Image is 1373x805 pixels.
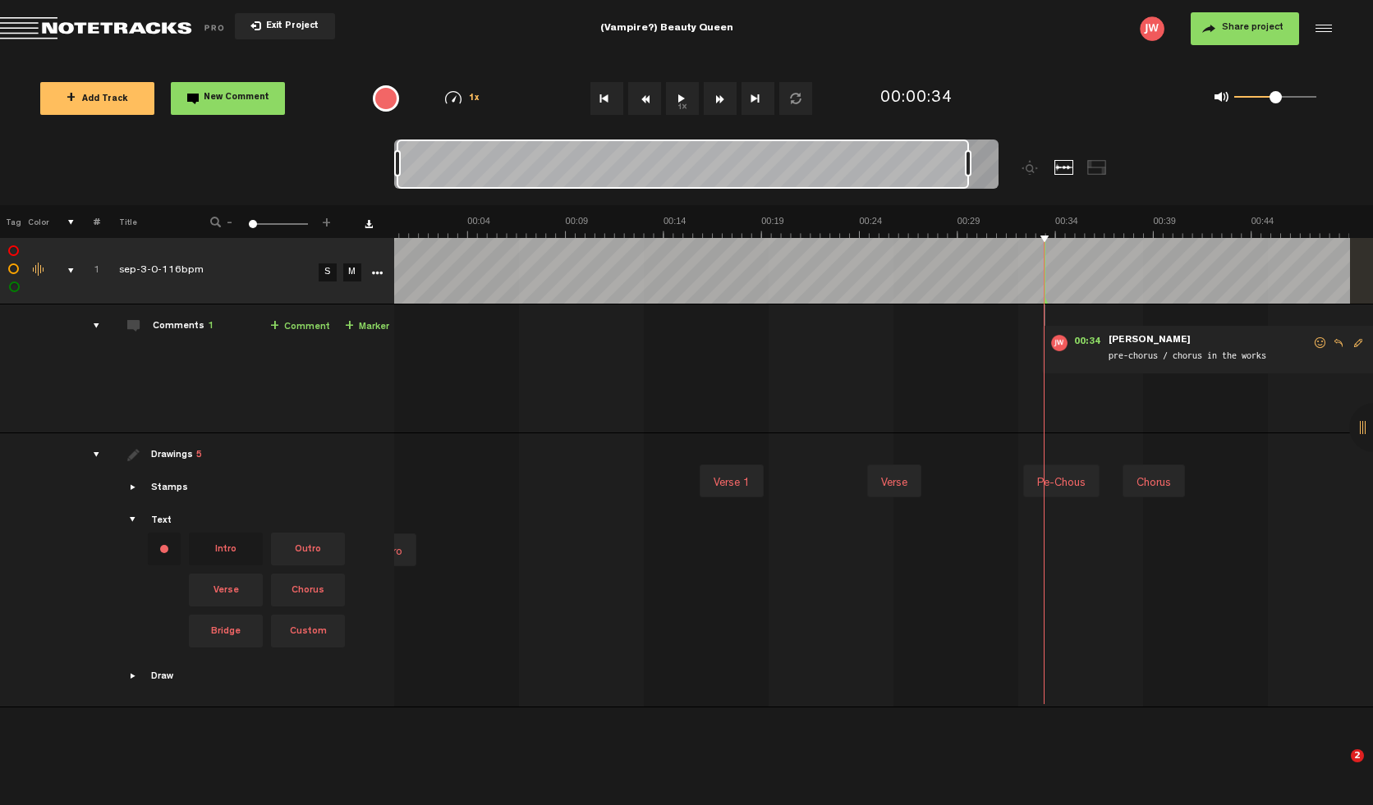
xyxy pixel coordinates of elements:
div: Verse [875,472,914,495]
img: ruler [370,215,1349,238]
span: New Comment [204,94,269,103]
td: Click to change the order number 1 [75,238,100,304]
div: Verse 1 [707,472,756,495]
a: Comment [270,318,330,336]
button: Rewind [628,82,661,115]
button: Go to end [742,82,774,115]
div: {{ tooltip_message }} [373,85,399,112]
button: Go to beginning [590,82,623,115]
div: Chorus [1123,464,1185,497]
span: + [67,92,76,105]
a: Marker [345,318,389,336]
div: Draw [151,670,173,684]
th: Color [25,205,49,238]
div: Comments [153,320,214,334]
a: More [369,264,384,279]
span: - [223,215,236,225]
div: Click to change the order number [77,263,103,279]
img: letters [1051,335,1068,351]
span: + [320,215,333,225]
a: S [319,263,337,281]
a: M [343,263,361,281]
span: Exit Project [261,22,319,31]
div: Verse 1 [700,464,764,497]
td: drawings [75,433,100,707]
span: Reply to comment [1329,337,1348,349]
iframe: Intercom live chat [1317,749,1357,789]
span: Edit comment [1348,337,1368,349]
span: Outro [271,533,345,565]
span: Share project [1222,23,1283,33]
button: 1x [666,82,699,115]
span: 5 [196,451,202,460]
img: letters [1140,16,1164,41]
td: comments, stamps & drawings [49,238,75,304]
span: Custom [271,615,345,647]
div: Stamps [151,482,188,496]
span: 2 [1351,749,1364,762]
th: # [75,205,100,238]
td: Click to edit the title sep-3-0-116bpm [100,238,314,304]
div: comments [77,318,103,334]
div: comments, stamps & drawings [52,263,77,279]
div: Drawings [151,449,202,463]
button: Loop [779,82,812,115]
a: Download comments [365,220,373,228]
button: Share project [1191,12,1299,45]
span: 00:34 [1068,335,1107,351]
div: Change the color of the waveform [27,263,52,277]
button: +Add Track [40,82,154,115]
div: 00:00:34 [880,87,953,111]
img: speedometer.svg [445,91,461,104]
span: Showcase draw menu [127,670,140,683]
span: Bridge [189,615,263,647]
td: Change the color of the waveform [25,238,49,304]
button: New Comment [171,82,285,115]
button: Fast Forward [704,82,737,115]
span: + [345,320,354,333]
span: Showcase text [127,514,140,527]
div: pe-chous [1023,464,1100,497]
span: Chorus [271,574,345,606]
span: 1 [208,322,214,332]
span: Showcase stamps [127,481,140,494]
span: 1x [469,94,480,103]
span: + [270,320,279,333]
th: Title [100,205,188,238]
span: Intro [189,533,263,565]
span: Add Track [67,95,128,104]
div: Change text color.To change the color of an existing text, select the stamp on the right and then... [148,533,181,565]
span: [PERSON_NAME] [1107,335,1192,346]
span: pre-chorus / chorus in the works [1107,348,1312,366]
div: Text [151,515,172,528]
div: 1x [420,91,505,105]
button: Exit Project [235,13,335,39]
div: pe-chous [1031,472,1092,495]
div: Click to edit the title [119,263,333,280]
td: comments [75,304,100,433]
div: Chorus [1130,472,1178,495]
span: Verse [189,574,263,606]
div: Verse [867,464,921,497]
div: drawings [77,446,103,463]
